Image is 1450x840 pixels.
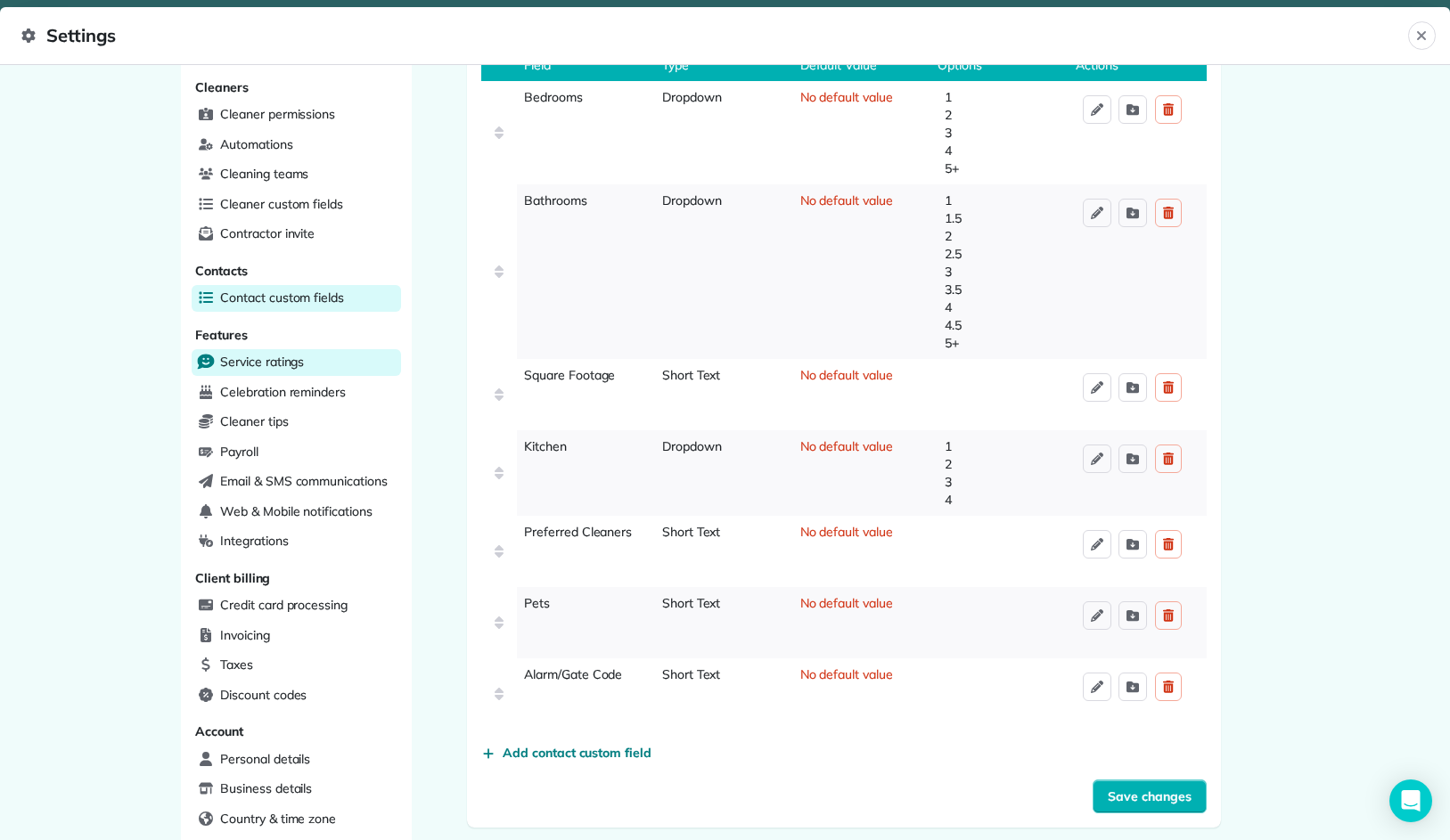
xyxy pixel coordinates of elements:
[481,184,1207,359] div: BathroomsDropdownNo default value11.522.533.544.55+
[220,224,315,242] span: Contractor invite
[945,192,1069,209] span: 1
[503,744,651,762] span: Add contact custom field
[192,746,401,773] a: Personal details
[662,665,721,722] span: Short Text
[945,281,1069,298] span: 3.5
[220,626,270,644] span: Invoicing
[800,523,893,580] span: No default value
[192,221,401,248] a: Contractor invite
[945,106,1069,124] span: 2
[930,49,1069,81] span: Options
[220,472,388,490] span: Email & SMS communications
[793,49,931,81] span: Default Value
[1093,779,1207,813] button: Save changes
[481,744,651,762] button: Add contact custom field
[945,473,1069,491] span: 3
[192,806,401,833] a: Country & time zone
[220,353,304,371] span: Service ratings
[220,502,373,520] span: Web & Mobile notifications
[945,124,1069,142] span: 3
[192,623,401,649] a: Invoicing
[481,359,1207,430] div: Square FootageShort TextNo default value
[220,195,343,213] span: Cleaner custom fields
[195,263,248,279] span: Contacts
[220,443,258,461] span: Payroll
[945,316,1069,334] span: 4.5
[220,779,312,797] span: Business details
[662,594,721,651] span: Short Text
[220,165,308,183] span: Cleaning teams
[524,367,615,383] span: Square Footage
[481,81,1207,184] div: BedroomsDropdownNo default value12345+
[1108,787,1192,805] span: Save changes
[662,366,721,423] span: Short Text
[192,161,401,188] a: Cleaning teams
[945,455,1069,473] span: 2
[192,132,401,159] a: Automations
[192,439,401,466] a: Payroll
[220,750,310,768] span: Personal details
[195,79,249,95] span: Cleaners
[945,142,1069,159] span: 4
[192,102,401,128] a: Cleaner permissions
[662,437,722,509] span: Dropdown
[192,285,401,312] a: Contact custom fields
[220,532,289,550] span: Integrations
[655,49,793,81] span: Type
[1069,49,1207,81] span: Actions
[192,682,401,709] a: Discount codes
[945,437,1069,455] span: 1
[945,227,1069,245] span: 2
[481,587,1207,658] div: PetsShort TextNo default value
[220,289,344,306] span: Contact custom fields
[192,192,401,218] a: Cleaner custom fields
[481,516,1207,587] div: Preferred CleanersShort TextNo default value
[945,263,1069,281] span: 3
[662,523,721,580] span: Short Text
[524,438,567,454] span: Kitchen
[220,412,289,430] span: Cleaner tips
[524,666,622,682] span: Alarm/Gate Code
[662,192,722,352] span: Dropdown
[945,159,1069,177] span: 5+
[800,665,893,722] span: No default value
[192,528,401,555] a: Integrations
[192,409,401,436] a: Cleaner tips
[192,776,401,803] a: Business details
[524,89,583,105] span: Bedrooms
[195,570,270,586] span: Client billing
[195,327,248,343] span: Features
[800,437,893,509] span: No default value
[220,596,348,614] span: Credit card processing
[192,379,401,406] a: Celebration reminders
[945,88,1069,106] span: 1
[800,366,893,423] span: No default value
[220,105,335,123] span: Cleaner permissions
[945,245,1069,263] span: 2.5
[662,88,722,177] span: Dropdown
[192,469,401,495] a: Email & SMS communications
[524,192,587,208] span: Bathrooms
[195,723,243,739] span: Account
[524,524,632,540] span: Preferred Cleaners
[192,349,401,376] a: Service ratings
[220,135,293,153] span: Automations
[945,298,1069,316] span: 4
[192,592,401,619] a: Credit card processing
[945,491,1069,509] span: 4
[1408,21,1436,50] button: Close
[945,334,1069,352] span: 5+
[220,810,336,828] span: Country & time zone
[220,383,346,401] span: Celebration reminders
[481,430,1207,516] div: KitchenDropdownNo default value1234
[192,652,401,679] a: Taxes
[517,49,655,81] span: Field
[481,658,1207,730] div: Alarm/Gate CodeShort TextNo default value
[220,656,253,673] span: Taxes
[800,88,893,177] span: No default value
[524,595,550,611] span: Pets
[800,594,893,651] span: No default value
[945,209,1069,227] span: 1.5
[800,192,893,352] span: No default value
[21,21,1408,50] span: Settings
